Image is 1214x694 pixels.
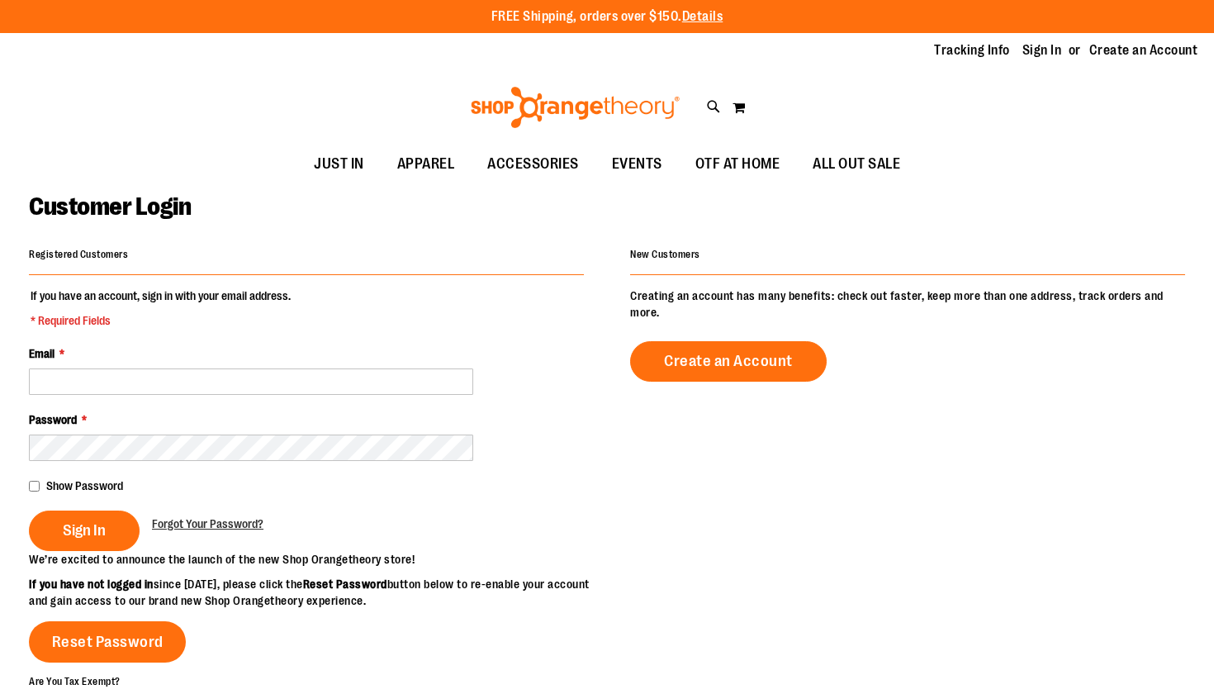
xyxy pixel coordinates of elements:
[630,288,1185,321] p: Creating an account has many benefits: check out faster, keep more than one address, track orders...
[31,312,291,329] span: * Required Fields
[29,551,607,568] p: We’re excited to announce the launch of the new Shop Orangetheory store!
[1089,41,1198,59] a: Create an Account
[612,145,662,183] span: EVENTS
[152,517,263,530] span: Forgot Your Password?
[397,145,455,183] span: APPAREL
[46,479,123,492] span: Show Password
[29,413,77,426] span: Password
[314,145,364,183] span: JUST IN
[29,193,191,221] span: Customer Login
[29,675,121,687] strong: Are You Tax Exempt?
[29,347,55,360] span: Email
[630,249,700,260] strong: New Customers
[152,516,263,532] a: Forgot Your Password?
[491,7,723,26] p: FREE Shipping, orders over $150.
[487,145,579,183] span: ACCESSORIES
[29,576,607,609] p: since [DATE], please click the button below to re-enable your account and gain access to our bran...
[934,41,1010,59] a: Tracking Info
[29,578,154,591] strong: If you have not logged in
[695,145,780,183] span: OTF AT HOME
[1022,41,1062,59] a: Sign In
[813,145,900,183] span: ALL OUT SALE
[63,521,106,540] span: Sign In
[468,87,682,128] img: Shop Orangetheory
[29,511,140,551] button: Sign In
[630,341,827,382] a: Create an Account
[29,288,292,329] legend: If you have an account, sign in with your email address.
[29,621,186,663] a: Reset Password
[303,578,387,591] strong: Reset Password
[29,249,128,260] strong: Registered Customers
[52,633,164,651] span: Reset Password
[682,9,723,24] a: Details
[664,352,793,370] span: Create an Account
